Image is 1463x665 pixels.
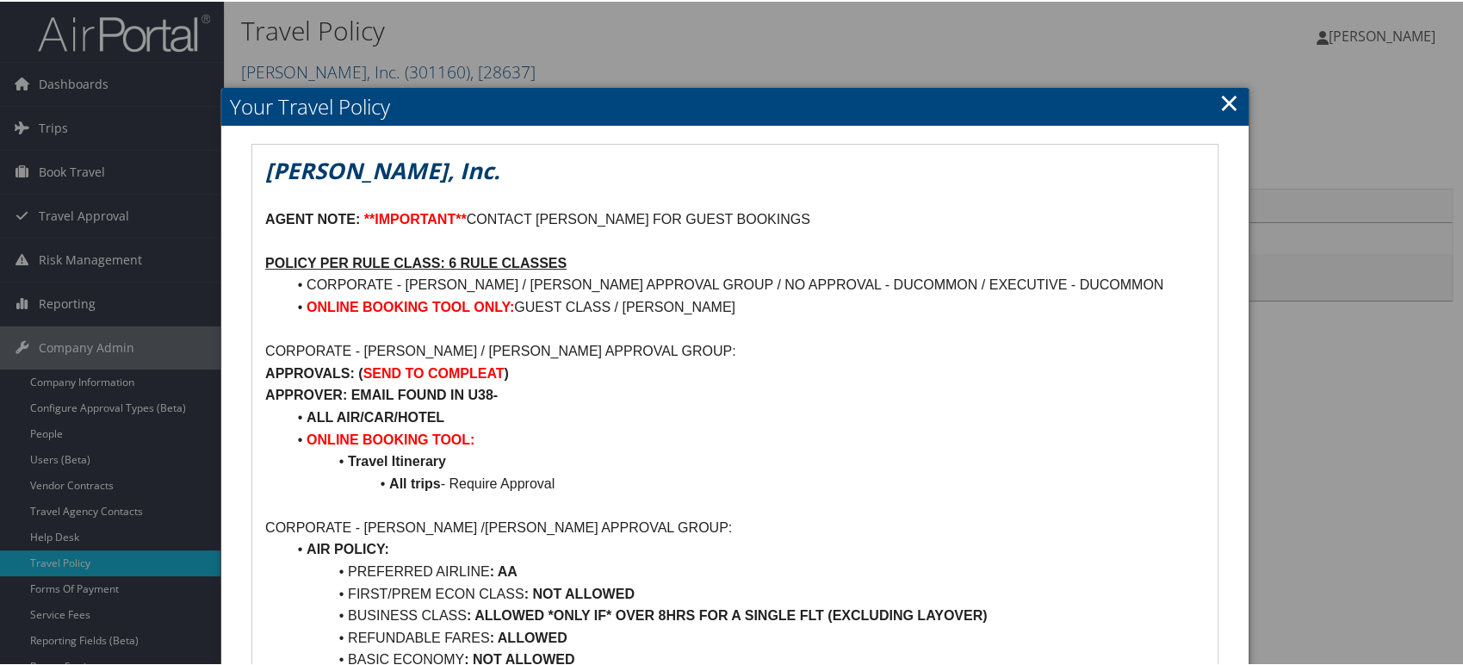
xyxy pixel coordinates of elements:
[265,254,567,269] u: POLICY PER RULE CLASS: 6 RULE CLASSES
[348,452,446,467] strong: Travel Itinerary
[490,629,567,643] strong: : ALLOWED
[524,585,635,600] strong: : NOT ALLOWED
[265,386,498,401] strong: APPROVER: EMAIL FOUND IN U38-
[286,471,1205,494] li: - Require Approval
[221,86,1249,124] h2: Your Travel Policy
[286,625,1205,648] li: REFUNDABLE FARES
[1219,84,1239,118] a: Close
[286,581,1205,604] li: FIRST/PREM ECON CLASS
[490,562,518,577] strong: : AA
[307,431,474,445] strong: ONLINE BOOKING TOOL:
[286,295,1205,317] li: GUEST CLASS / [PERSON_NAME]
[286,559,1205,581] li: PREFERRED AIRLINE
[307,298,514,313] strong: ONLINE BOOKING TOOL ONLY:
[265,339,1205,361] p: CORPORATE - [PERSON_NAME] / [PERSON_NAME] APPROVAL GROUP:
[464,650,574,665] strong: : NOT ALLOWED
[389,475,441,489] strong: All trips
[286,272,1205,295] li: CORPORATE - [PERSON_NAME] / [PERSON_NAME] APPROVAL GROUP / NO APPROVAL - DUCOMMON / EXECUTIVE - D...
[265,207,1205,229] p: CONTACT [PERSON_NAME] FOR GUEST BOOKINGS
[307,540,389,555] strong: AIR POLICY:
[265,364,355,379] strong: APPROVALS:
[363,364,505,379] strong: SEND TO COMPLEAT
[467,606,987,621] strong: : ALLOWED *ONLY IF* OVER 8HRS FOR A SINGLE FLT (EXCLUDING LAYOVER)
[286,603,1205,625] li: BUSINESS CLASS
[265,153,499,184] em: [PERSON_NAME], Inc.
[307,408,444,423] strong: ALL AIR/CAR/HOTEL
[358,364,363,379] strong: (
[504,364,508,379] strong: )
[265,515,1205,538] p: CORPORATE - [PERSON_NAME] /[PERSON_NAME] APPROVAL GROUP:
[265,210,360,225] strong: AGENT NOTE:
